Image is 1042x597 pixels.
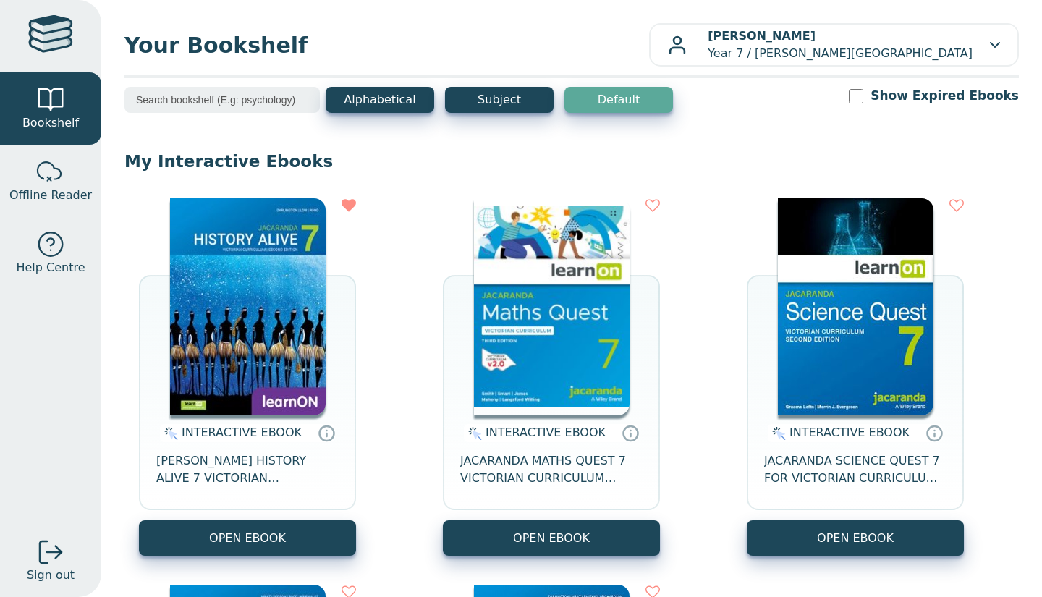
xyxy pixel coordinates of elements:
[124,29,649,62] span: Your Bookshelf
[778,198,933,415] img: 329c5ec2-5188-ea11-a992-0272d098c78b.jpg
[170,198,326,415] img: d4781fba-7f91-e911-a97e-0272d098c78b.jpg
[139,520,356,556] button: OPEN EBOOK
[326,87,434,113] button: Alphabetical
[925,424,943,441] a: Interactive eBooks are accessed online via the publisher’s portal. They contain interactive resou...
[871,87,1019,105] label: Show Expired Ebooks
[622,424,639,441] a: Interactive eBooks are accessed online via the publisher’s portal. They contain interactive resou...
[16,259,85,276] span: Help Centre
[789,425,910,439] span: INTERACTIVE EBOOK
[564,87,673,113] button: Default
[160,425,178,442] img: interactive.svg
[747,520,964,556] button: OPEN EBOOK
[124,87,320,113] input: Search bookshelf (E.g: psychology)
[182,425,302,439] span: INTERACTIVE EBOOK
[445,87,554,113] button: Subject
[9,187,92,204] span: Offline Reader
[486,425,606,439] span: INTERACTIVE EBOOK
[474,198,630,415] img: b87b3e28-4171-4aeb-a345-7fa4fe4e6e25.jpg
[708,27,973,62] p: Year 7 / [PERSON_NAME][GEOGRAPHIC_DATA]
[460,452,643,487] span: JACARANDA MATHS QUEST 7 VICTORIAN CURRICULUM LEARNON EBOOK 3E
[124,151,1019,172] p: My Interactive Ebooks
[708,29,816,43] b: [PERSON_NAME]
[27,567,75,584] span: Sign out
[768,425,786,442] img: interactive.svg
[649,23,1019,67] button: [PERSON_NAME]Year 7 / [PERSON_NAME][GEOGRAPHIC_DATA]
[318,424,335,441] a: Interactive eBooks are accessed online via the publisher’s portal. They contain interactive resou...
[156,452,339,487] span: [PERSON_NAME] HISTORY ALIVE 7 VICTORIAN CURRICULUM LEARNON EBOOK 2E
[443,520,660,556] button: OPEN EBOOK
[764,452,946,487] span: JACARANDA SCIENCE QUEST 7 FOR VICTORIAN CURRICULUM LEARNON 2E EBOOK
[22,114,79,132] span: Bookshelf
[464,425,482,442] img: interactive.svg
